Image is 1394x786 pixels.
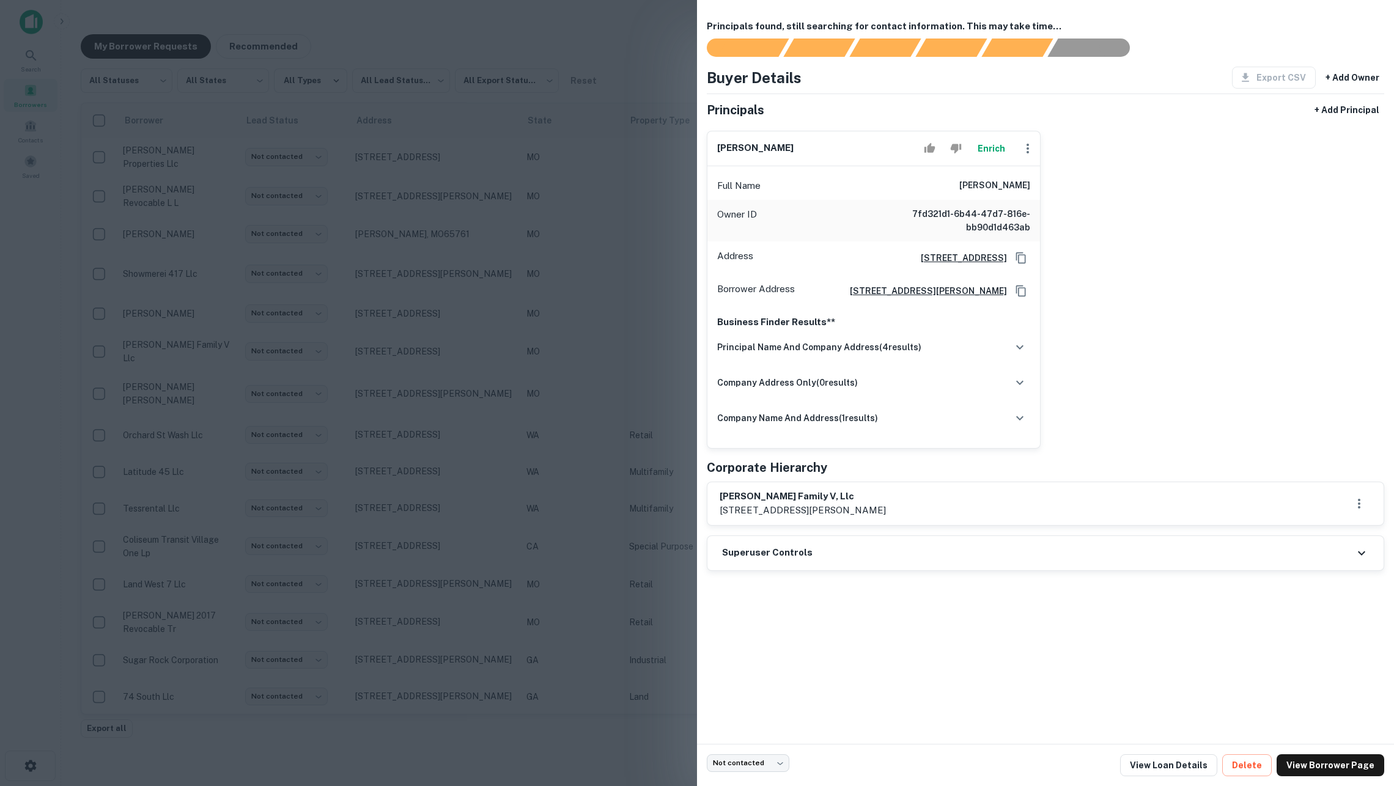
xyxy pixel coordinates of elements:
[883,207,1030,234] h6: 7fd321d1-6b44-47d7-816e-bb90d1d463ab
[717,282,795,300] p: Borrower Address
[1012,282,1030,300] button: Copy Address
[849,39,921,57] div: Documents found, AI parsing details...
[1048,39,1145,57] div: AI fulfillment process complete.
[972,136,1011,161] button: Enrich
[722,546,813,560] h6: Superuser Controls
[911,251,1007,265] a: [STREET_ADDRESS]
[707,67,802,89] h4: Buyer Details
[720,503,886,518] p: [STREET_ADDRESS][PERSON_NAME]
[717,249,753,267] p: Address
[1222,754,1272,776] button: Delete
[1012,249,1030,267] button: Copy Address
[707,20,1384,34] h6: Principals found, still searching for contact information. This may take time...
[707,458,827,477] h5: Corporate Hierarchy
[717,315,1030,329] p: Business Finder Results**
[1277,754,1384,776] a: View Borrower Page
[717,411,878,425] h6: company name and address ( 1 results)
[720,490,886,504] h6: [PERSON_NAME] family v, llc
[707,754,789,772] div: Not contacted
[981,39,1053,57] div: Principals found, still searching for contact information. This may take time...
[1310,99,1384,121] button: + Add Principal
[959,178,1030,193] h6: [PERSON_NAME]
[915,39,987,57] div: Principals found, AI now looking for contact information...
[707,101,764,119] h5: Principals
[1120,754,1217,776] a: View Loan Details
[717,178,761,193] p: Full Name
[783,39,855,57] div: Your request is received and processing...
[1321,67,1384,89] button: + Add Owner
[840,284,1007,298] a: [STREET_ADDRESS][PERSON_NAME]
[717,141,794,155] h6: [PERSON_NAME]
[692,39,784,57] div: Sending borrower request to AI...
[717,340,921,354] h6: principal name and company address ( 4 results)
[717,376,858,389] h6: company address only ( 0 results)
[1333,688,1394,747] iframe: Chat Widget
[919,136,940,161] button: Accept
[945,136,967,161] button: Reject
[717,207,757,234] p: Owner ID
